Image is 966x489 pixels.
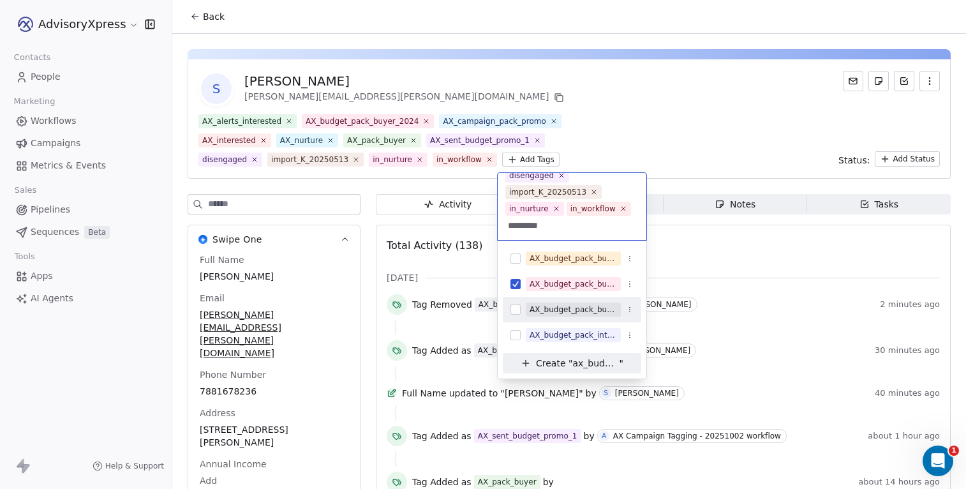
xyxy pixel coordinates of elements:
[509,170,554,181] div: disengaged
[530,329,617,341] div: AX_budget_pack_interested
[530,253,617,264] div: AX_budget_pack_buyer
[510,353,634,373] button: Create "ax_budget"
[509,203,549,214] div: in_nurture
[530,304,617,315] div: AX_budget_pack_buyer_2025
[530,278,617,290] div: AX_budget_pack_buyer_2024
[570,203,616,214] div: in_workflow
[620,357,623,370] span: "
[509,186,586,198] div: import_K_20250513
[923,446,953,476] iframe: Intercom live chat
[503,246,641,373] div: Suggestions
[949,446,959,456] span: 1
[536,357,572,370] span: Create "
[572,357,619,370] span: ax_budget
